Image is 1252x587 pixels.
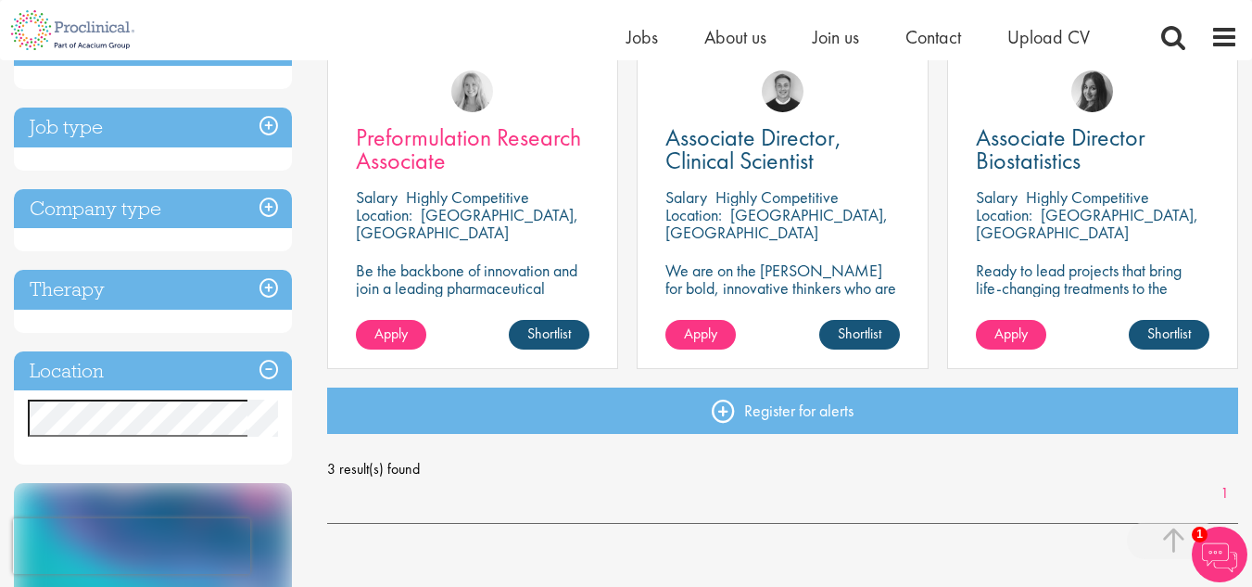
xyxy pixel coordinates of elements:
[1007,25,1090,49] a: Upload CV
[14,351,292,391] h3: Location
[1129,320,1209,350] a: Shortlist
[715,186,839,208] p: Highly Competitive
[976,204,1198,243] p: [GEOGRAPHIC_DATA], [GEOGRAPHIC_DATA]
[626,25,658,49] a: Jobs
[976,262,1209,350] p: Ready to lead projects that bring life-changing treatments to the world? Join our client at the f...
[356,126,589,172] a: Preformulation Research Associate
[356,320,426,350] a: Apply
[356,186,398,208] span: Salary
[327,455,1238,483] span: 3 result(s) found
[976,186,1018,208] span: Salary
[665,262,899,350] p: We are on the [PERSON_NAME] for bold, innovative thinkers who are ready to help push the boundari...
[1211,483,1238,504] a: 1
[665,204,888,243] p: [GEOGRAPHIC_DATA], [GEOGRAPHIC_DATA]
[976,121,1145,176] span: Associate Director Biostatistics
[684,324,717,343] span: Apply
[665,126,899,172] a: Associate Director, Clinical Scientist
[665,121,841,176] span: Associate Director, Clinical Scientist
[665,320,736,350] a: Apply
[356,204,578,243] p: [GEOGRAPHIC_DATA], [GEOGRAPHIC_DATA]
[356,121,581,176] span: Preformulation Research Associate
[976,204,1032,225] span: Location:
[356,204,412,225] span: Location:
[374,324,408,343] span: Apply
[762,70,803,112] img: Bo Forsen
[14,108,292,147] h3: Job type
[1026,186,1149,208] p: Highly Competitive
[356,262,589,332] p: Be the backbone of innovation and join a leading pharmaceutical company to help keep life-changin...
[905,25,961,49] a: Contact
[665,186,707,208] span: Salary
[813,25,859,49] a: Join us
[976,320,1046,350] a: Apply
[509,320,589,350] a: Shortlist
[976,126,1209,172] a: Associate Director Biostatistics
[994,324,1028,343] span: Apply
[704,25,766,49] a: About us
[1192,527,1247,582] img: Chatbot
[819,320,900,350] a: Shortlist
[13,518,250,574] iframe: reCAPTCHA
[14,189,292,229] h3: Company type
[14,270,292,310] h3: Therapy
[406,186,529,208] p: Highly Competitive
[1192,527,1208,542] span: 1
[665,204,722,225] span: Location:
[451,70,493,112] img: Shannon Briggs
[1071,70,1113,112] img: Heidi Hennigan
[327,388,1238,434] a: Register for alerts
